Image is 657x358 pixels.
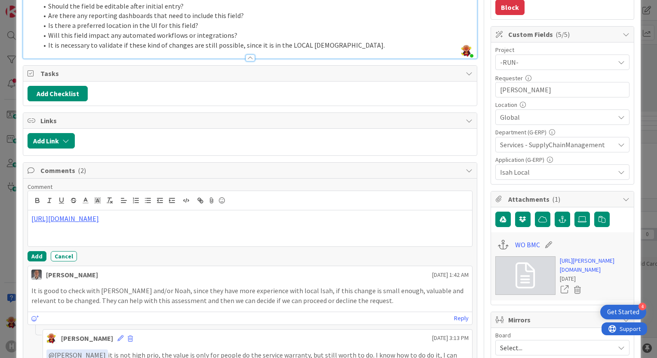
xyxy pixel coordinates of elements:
[495,332,511,338] span: Board
[515,240,540,250] a: WO BMC
[607,308,639,316] div: Get Started
[639,303,646,310] div: 4
[560,256,629,274] a: [URL][PERSON_NAME][DOMAIN_NAME]
[495,74,523,82] label: Requester
[28,133,75,149] button: Add Link
[495,47,629,53] div: Project
[38,1,473,11] li: Should the field be editable after initial entry?
[38,40,473,50] li: It is necessary to validate if these kind of changes are still possible, since it is in the LOCAL...
[560,274,629,283] div: [DATE]
[495,102,629,108] div: Location
[500,56,610,68] span: -RUN-
[556,30,570,39] span: ( 5/5 )
[46,333,57,343] img: LC
[461,45,473,57] img: SAjJrXCT9zbTgDSqPFyylOSmh4uAwOJI.jpg
[500,140,614,150] span: Services - SupplyChainManagement
[600,305,646,319] div: Open Get Started checklist, remaining modules: 4
[432,334,469,343] span: [DATE] 3:13 PM
[500,112,614,122] span: Global
[18,1,39,12] span: Support
[61,333,113,343] div: [PERSON_NAME]
[38,21,473,30] li: Is there a preferred location in the UI for this field?
[500,342,610,354] span: Select...
[40,165,461,176] span: Comments
[78,166,86,175] span: ( 2 )
[508,194,618,204] span: Attachments
[560,284,569,295] a: Open
[51,251,77,261] button: Cancel
[508,29,618,39] span: Custom Fields
[508,315,618,325] span: Mirrors
[46,270,98,280] div: [PERSON_NAME]
[38,30,473,40] li: Will this field impact any automated workflows or integrations?
[31,214,99,223] a: [URL][DOMAIN_NAME]
[552,195,560,203] span: ( 1 )
[495,157,629,163] div: Application (G-ERP)
[28,251,46,261] button: Add
[31,270,42,280] img: PS
[28,183,52,191] span: Comment
[28,86,88,101] button: Add Checklist
[40,115,461,126] span: Links
[40,68,461,79] span: Tasks
[495,129,629,135] div: Department (G-ERP)
[31,286,469,305] p: It is good to check with [PERSON_NAME] and/or Noah, since they have more experience with local Is...
[432,270,469,279] span: [DATE] 1:42 AM
[454,313,469,324] a: Reply
[38,11,473,21] li: Are there any reporting dashboards that need to include this field?
[500,167,614,177] span: Isah Local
